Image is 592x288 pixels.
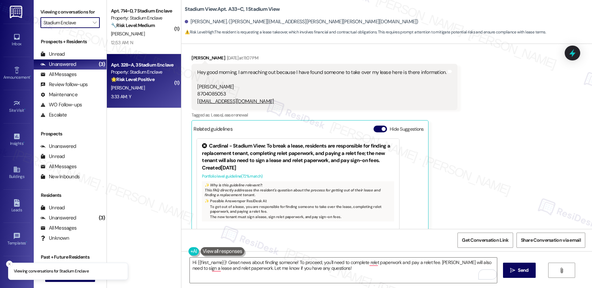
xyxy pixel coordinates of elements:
[211,112,222,118] span: Lease ,
[185,6,279,13] b: Stadium View: Apt. A33~C, 1 Stadium View
[521,237,581,244] span: Share Conversation via email
[194,126,233,135] div: Related guidelines
[457,233,513,248] button: Get Conversation Link
[202,228,272,234] b: FAQs generated by ResiDesk AI
[40,61,76,68] div: Unanswered
[30,74,31,79] span: •
[202,181,394,221] div: This FAQ directly addresses the resident's question about the process for getting out of their le...
[34,254,107,261] div: Past + Future Residents
[3,131,30,149] a: Insights •
[3,164,30,182] a: Buildings
[225,54,258,61] div: [DATE] at 11:07 PM
[185,29,546,36] span: : The resident is requesting a lease takeover, which involves financial and contractual obligatio...
[202,173,394,180] div: Portfolio level guideline ( 72 % match)
[40,214,76,221] div: Unanswered
[111,94,131,100] div: 3:33 AM: Y
[34,192,107,199] div: Residents
[185,29,214,35] strong: ⚠️ Risk Level: High
[111,76,154,82] strong: 🌟 Risk Level: Positive
[559,268,564,273] i: 
[40,91,78,98] div: Maintenance
[3,98,30,116] a: Site Visit •
[210,214,391,219] li: The new tenant must sign a lease, sign relet paperwork, and pay sign-on fees.
[3,263,30,282] a: Account
[197,98,274,105] a: [EMAIL_ADDRESS][DOMAIN_NAME]
[40,225,77,232] div: All Messages
[40,173,80,180] div: New Inbounds
[40,51,65,58] div: Unread
[97,59,107,70] div: (3)
[93,20,96,25] i: 
[26,240,27,244] span: •
[191,54,457,64] div: [PERSON_NAME]
[197,69,446,105] div: Hey good morning, I am reaching out because I have found someone to take over my lease here is th...
[23,140,24,145] span: •
[190,258,497,283] textarea: To enrich screen reader interactions, please activate Accessibility in Grammarly extension settings
[516,233,585,248] button: Share Conversation via email
[40,163,77,170] div: All Messages
[510,268,515,273] i: 
[191,110,457,120] div: Tagged as:
[6,261,13,267] button: Close toast
[40,235,69,242] div: Unknown
[111,7,173,15] div: Apt. 714~D, 7 Stadium Enclave
[3,230,30,248] a: Templates •
[3,197,30,215] a: Leads
[462,237,508,244] span: Get Conversation Link
[111,22,155,28] strong: 🔧 Risk Level: Medium
[205,183,391,187] div: ✨ Why is this guideline relevant?:
[40,7,100,17] label: Viewing conversations for
[202,164,394,172] div: Created [DATE]
[40,153,65,160] div: Unread
[111,15,173,22] div: Property: Stadium Enclave
[3,31,30,49] a: Inbox
[40,204,65,211] div: Unread
[390,126,424,133] label: Hide Suggestions
[40,143,76,150] div: Unanswered
[205,199,391,203] div: ✨ Possible Answer s per ResiDesk AI:
[222,112,248,118] span: Lease renewal
[111,69,173,76] div: Property: Stadium Enclave
[518,267,528,274] span: Send
[34,38,107,45] div: Prospects + Residents
[111,40,133,46] div: 12:53 AM: N
[210,204,391,214] li: To get out of a lease, you are responsible for finding someone to take over the lease, completing...
[185,18,418,25] div: [PERSON_NAME]. ([PERSON_NAME][EMAIL_ADDRESS][PERSON_NAME][PERSON_NAME][DOMAIN_NAME])
[111,61,173,69] div: Apt. 328~A, 3 Stadium Enclave
[43,17,89,28] input: All communities
[34,130,107,137] div: Prospects
[97,213,107,223] div: (3)
[308,228,348,234] b: Original Guideline
[503,263,536,278] button: Send
[111,85,145,91] span: [PERSON_NAME]
[10,6,24,18] img: ResiDesk Logo
[24,107,25,112] span: •
[40,71,77,78] div: All Messages
[111,31,145,37] span: [PERSON_NAME]
[40,111,67,119] div: Escalate
[40,81,88,88] div: Review follow-ups
[202,142,394,164] div: Cardinal - Stadium View: To break a lease, residents are responsible for finding a replacement te...
[14,268,89,274] p: Viewing conversations for Stadium Enclave
[40,101,82,108] div: WO Follow-ups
